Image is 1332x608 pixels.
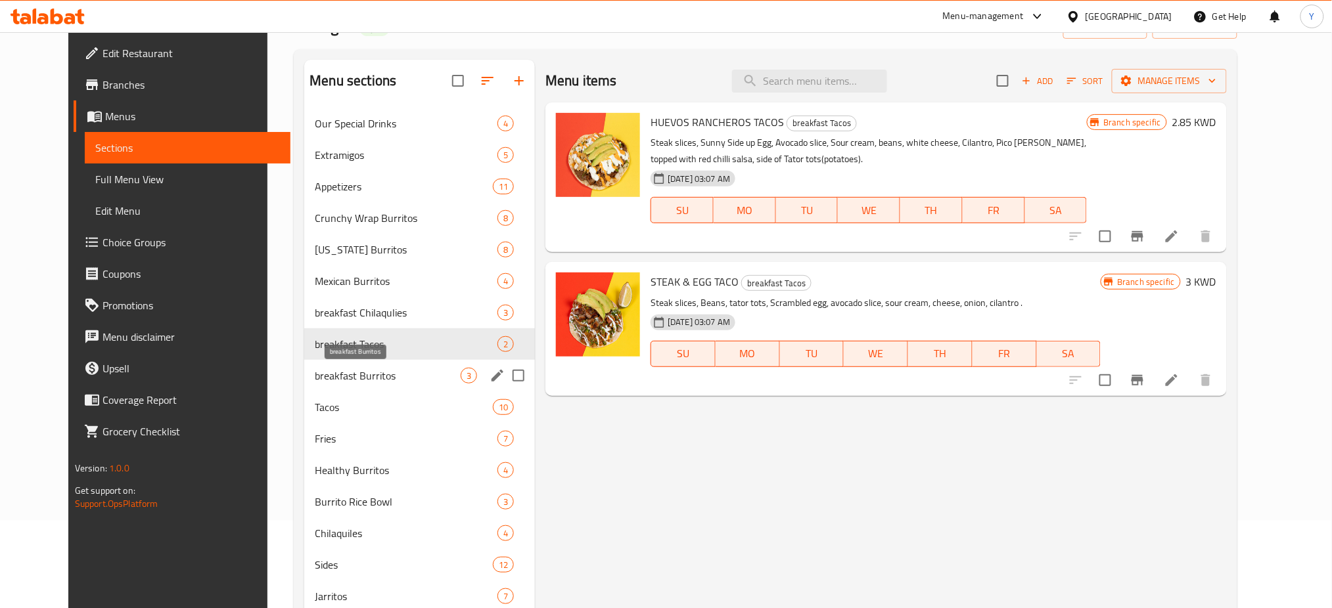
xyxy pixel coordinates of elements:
[74,321,291,353] a: Menu disclaimer
[497,273,514,289] div: items
[1086,9,1172,24] div: [GEOGRAPHIC_DATA]
[1122,364,1153,396] button: Branch-specific-item
[1091,223,1119,250] span: Select to update
[651,295,1101,311] p: Steak slices, Beans, tator tots, Scrambled egg, avocado slice, sour cream, cheese, onion, cilantro .
[662,316,735,328] span: [DATE] 03:07 AM
[1163,18,1227,35] span: export
[95,171,281,187] span: Full Menu View
[74,384,291,416] a: Coverage Report
[304,549,535,580] div: Sides12
[721,344,775,363] span: MO
[304,360,535,391] div: breakfast Burritos3edit
[103,234,281,250] span: Choice Groups
[651,135,1087,167] p: Steak slices, Sunny Side up Egg, Avocado slice, Sour cream, beans, white cheese, Cilantro, Pico [...
[844,341,908,367] button: WE
[838,197,900,223] button: WE
[304,202,535,234] div: Crunchy Wrap Burritos8
[656,201,708,220] span: SU
[556,113,640,197] img: HUEVOS RANCHEROS TACOS
[963,197,1025,223] button: FR
[1190,364,1222,396] button: delete
[556,272,640,357] img: STEAK & EGG TACO
[741,275,812,291] div: breakfast Tacos
[497,116,514,131] div: items
[498,212,513,225] span: 8
[662,173,735,185] span: [DATE] 03:07 AM
[742,276,811,291] span: breakfast Tacos
[1067,74,1103,89] span: Sort
[103,77,281,93] span: Branches
[732,70,887,93] input: search
[75,495,158,512] a: Support.OpsPlatform
[1122,73,1216,89] span: Manage items
[787,116,856,131] span: breakfast Tacos
[315,462,497,478] span: Healthy Burritos
[1112,69,1227,93] button: Manage items
[85,195,291,227] a: Edit Menu
[1059,71,1112,91] span: Sort items
[315,557,493,573] span: Sides
[103,297,281,313] span: Promotions
[1186,272,1216,291] h6: 3 KWD
[1017,71,1059,91] span: Add item
[1112,276,1180,288] span: Branch specific
[493,179,514,194] div: items
[1042,344,1096,363] span: SA
[74,290,291,321] a: Promotions
[315,494,497,510] div: Burrito Rice Bowl
[908,341,973,367] button: TH
[315,368,461,383] span: breakfast Burritos
[913,344,967,363] span: TH
[488,366,507,385] button: edit
[1164,228,1180,244] a: Edit menu item
[780,341,844,367] button: TU
[494,401,513,414] span: 10
[973,341,1037,367] button: FR
[103,329,281,345] span: Menu disclaimer
[849,344,903,363] span: WE
[74,69,291,100] a: Branches
[315,336,497,352] span: breakfast Tacos
[497,494,514,510] div: items
[787,116,857,131] div: breakfast Tacos
[85,163,291,195] a: Full Menu View
[493,557,514,573] div: items
[494,559,513,571] span: 12
[497,588,514,604] div: items
[103,266,281,282] span: Coupons
[978,344,1032,363] span: FR
[497,336,514,352] div: items
[943,9,1024,24] div: Menu-management
[461,370,476,382] span: 3
[651,112,784,132] span: HUEVOS RANCHEROS TACOS
[315,210,497,226] span: Crunchy Wrap Burritos
[75,460,107,477] span: Version:
[1074,18,1137,35] span: import
[1190,221,1222,252] button: delete
[1164,372,1180,388] a: Edit menu item
[315,588,497,604] span: Jarritos
[304,139,535,171] div: Extramigos5
[304,108,535,139] div: Our Special Drinks4
[103,423,281,439] span: Grocery Checklist
[75,482,135,499] span: Get support on:
[304,454,535,486] div: Healthy Burritos4
[497,525,514,541] div: items
[1025,197,1088,223] button: SA
[74,258,291,290] a: Coupons
[656,344,710,363] span: SU
[103,392,281,408] span: Coverage Report
[497,242,514,257] div: items
[497,210,514,226] div: items
[651,341,716,367] button: SU
[304,234,535,265] div: [US_STATE] Burritos8
[315,431,497,446] span: Fries
[1310,9,1315,24] span: Y
[498,338,513,351] span: 2
[315,116,497,131] span: Our Special Drinks
[498,496,513,508] span: 3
